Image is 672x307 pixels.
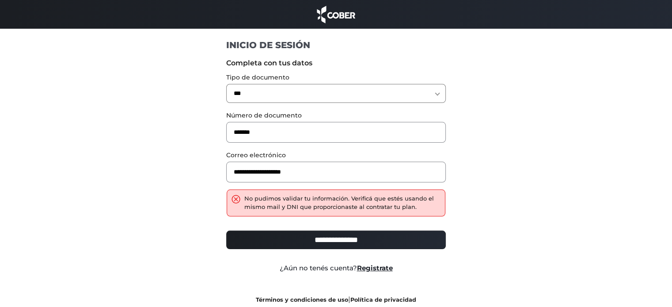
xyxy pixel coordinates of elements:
a: Registrate [357,264,393,272]
h1: INICIO DE SESIÓN [226,39,446,51]
label: Completa con tus datos [226,58,446,68]
label: Tipo de documento [226,73,446,82]
label: Correo electrónico [226,151,446,160]
img: cober_marca.png [315,4,358,24]
label: Número de documento [226,111,446,120]
a: Términos y condiciones de uso [256,296,348,303]
div: ¿Aún no tenés cuenta? [220,263,452,273]
div: No pudimos validar tu información. Verificá que estés usando el mismo mail y DNI que proporcionas... [244,194,440,212]
a: Política de privacidad [350,296,416,303]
